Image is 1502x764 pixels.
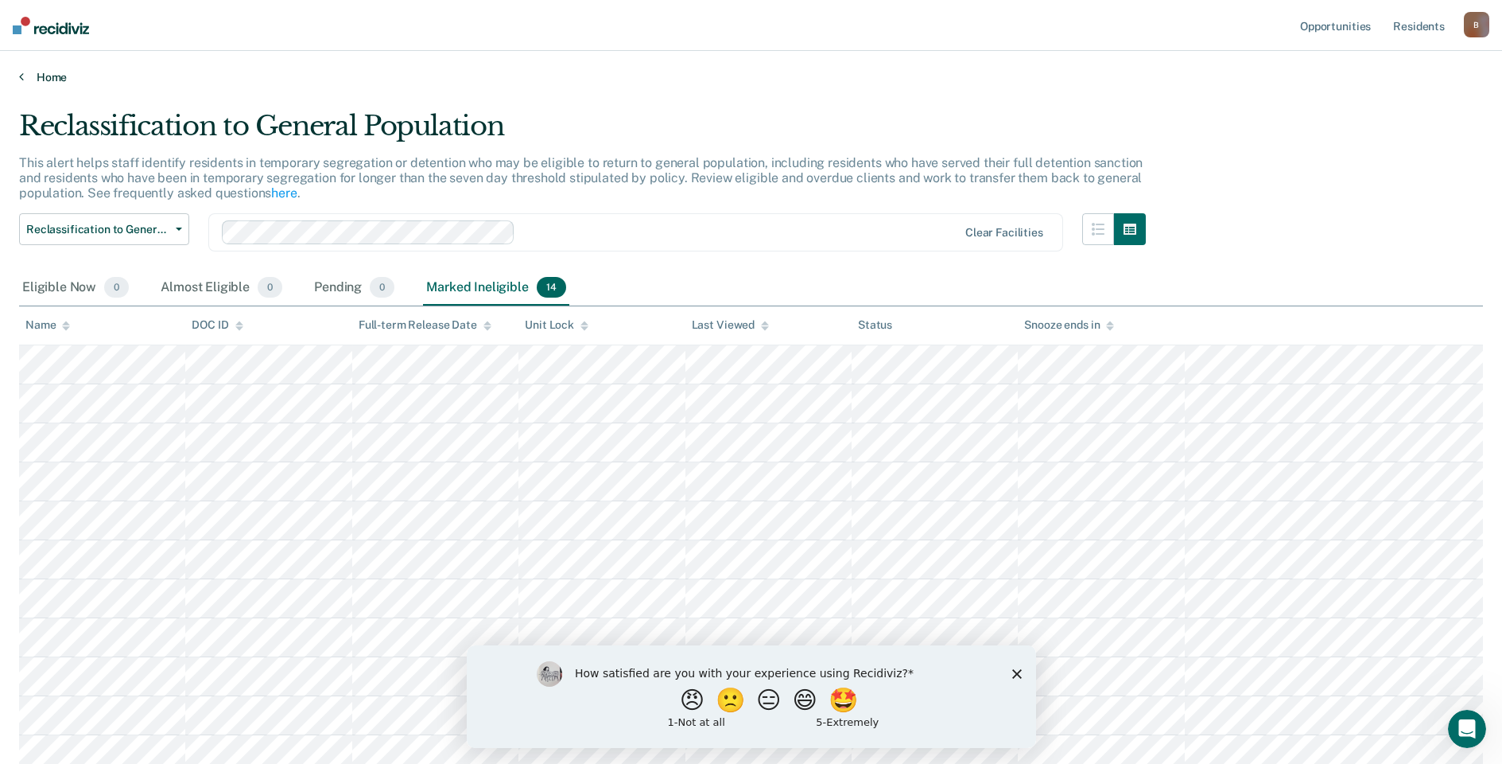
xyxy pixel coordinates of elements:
[858,318,892,332] div: Status
[525,318,588,332] div: Unit Lock
[192,318,243,332] div: DOC ID
[19,213,189,245] button: Reclassification to General Population
[157,271,285,306] div: Almost Eligible0
[692,318,769,332] div: Last Viewed
[370,277,394,298] span: 0
[19,70,1483,84] a: Home
[1464,12,1489,37] button: B
[311,271,398,306] div: Pending0
[423,271,569,306] div: Marked Ineligible14
[26,223,169,236] span: Reclassification to General Population
[19,271,132,306] div: Eligible Now0
[537,277,566,298] span: 14
[25,318,70,332] div: Name
[271,185,297,201] a: here
[965,226,1043,240] div: Clear facilities
[19,155,1143,201] p: This alert helps staff identify residents in temporary segregation or detention who may be eligib...
[1448,710,1486,748] iframe: Intercom live chat
[1024,318,1114,332] div: Snooze ends in
[359,318,491,332] div: Full-term Release Date
[467,645,1036,748] iframe: Survey by Kim from Recidiviz
[104,277,129,298] span: 0
[19,110,1146,155] div: Reclassification to General Population
[258,277,282,298] span: 0
[13,17,89,34] img: Recidiviz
